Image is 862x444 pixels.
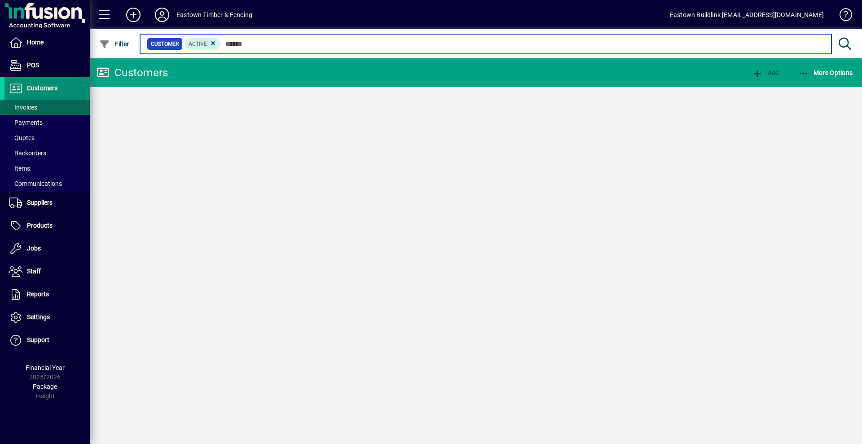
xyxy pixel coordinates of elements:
[97,66,168,80] div: Customers
[33,383,57,390] span: Package
[796,65,855,81] button: More Options
[752,69,779,76] span: Add
[27,290,49,298] span: Reports
[148,7,176,23] button: Profile
[27,336,49,343] span: Support
[189,41,207,47] span: Active
[670,8,824,22] div: Eastown Buildlink [EMAIL_ADDRESS][DOMAIN_NAME]
[9,134,35,141] span: Quotes
[4,31,90,54] a: Home
[4,329,90,352] a: Support
[119,7,148,23] button: Add
[27,245,41,252] span: Jobs
[9,149,46,157] span: Backorders
[9,165,30,172] span: Items
[27,62,39,69] span: POS
[4,283,90,306] a: Reports
[4,306,90,329] a: Settings
[798,69,853,76] span: More Options
[27,268,41,275] span: Staff
[27,313,50,321] span: Settings
[4,100,90,115] a: Invoices
[4,130,90,145] a: Quotes
[26,364,65,371] span: Financial Year
[4,145,90,161] a: Backorders
[99,40,129,48] span: Filter
[9,119,43,126] span: Payments
[4,192,90,214] a: Suppliers
[27,84,57,92] span: Customers
[151,40,179,48] span: Customer
[9,104,37,111] span: Invoices
[4,161,90,176] a: Items
[750,65,781,81] button: Add
[4,54,90,77] a: POS
[833,2,851,31] a: Knowledge Base
[185,38,221,50] mat-chip: Activation Status: Active
[9,180,62,187] span: Communications
[4,176,90,191] a: Communications
[176,8,252,22] div: Eastown Timber & Fencing
[4,115,90,130] a: Payments
[27,199,53,206] span: Suppliers
[4,237,90,260] a: Jobs
[27,222,53,229] span: Products
[4,215,90,237] a: Products
[4,260,90,283] a: Staff
[97,36,132,52] button: Filter
[27,39,44,46] span: Home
